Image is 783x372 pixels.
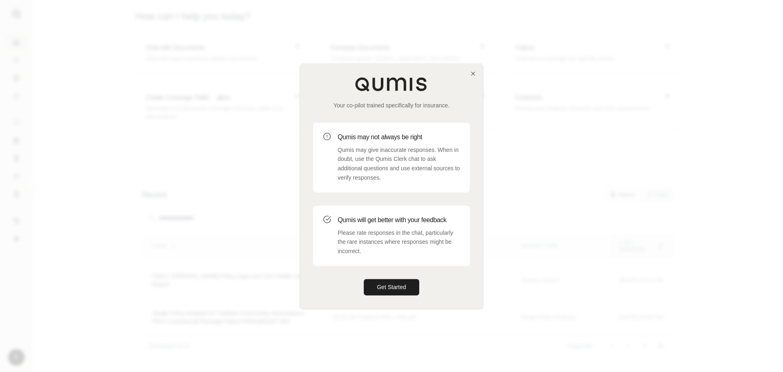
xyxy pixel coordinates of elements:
[338,215,460,225] h3: Qumis will get better with your feedback
[313,101,470,109] p: Your co-pilot trained specifically for insurance.
[364,279,419,295] button: Get Started
[338,228,460,256] p: Please rate responses in the chat, particularly the rare instances where responses might be incor...
[338,145,460,183] p: Qumis may give inaccurate responses. When in doubt, use the Qumis Clerk chat to ask additional qu...
[338,132,460,142] h3: Qumis may not always be right
[355,77,428,91] img: Qumis Logo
